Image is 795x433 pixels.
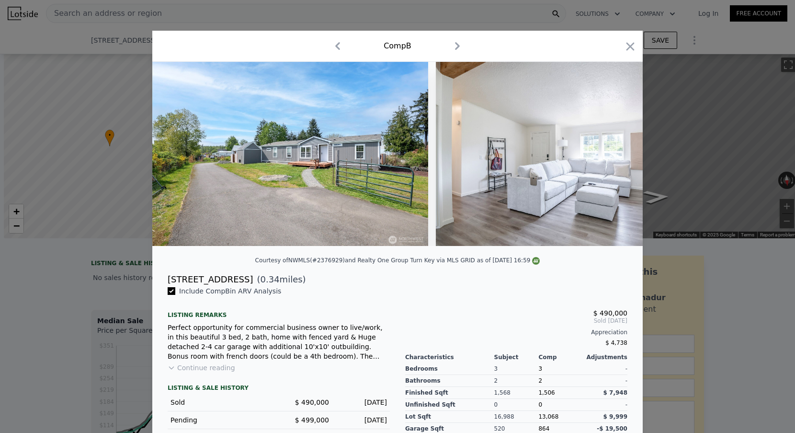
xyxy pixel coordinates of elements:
[593,309,627,317] span: $ 490,000
[583,363,627,375] div: -
[494,411,539,423] div: 16,988
[603,389,627,396] span: $ 7,948
[436,62,712,246] img: Property Img
[405,399,494,411] div: Unfinished Sqft
[295,416,329,424] span: $ 499,000
[405,387,494,399] div: Finished Sqft
[494,387,539,399] div: 1,568
[253,273,306,286] span: ( miles)
[494,375,539,387] div: 2
[168,273,253,286] div: [STREET_ADDRESS]
[405,317,627,325] span: Sold [DATE]
[583,375,627,387] div: -
[538,413,558,420] span: 13,068
[494,363,539,375] div: 3
[168,384,390,394] div: LISTING & SALE HISTORY
[384,40,411,52] div: Comp B
[494,353,539,361] div: Subject
[538,389,555,396] span: 1,506
[494,399,539,411] div: 0
[405,411,494,423] div: Lot Sqft
[168,304,390,319] div: Listing remarks
[538,375,583,387] div: 2
[538,365,542,372] span: 3
[603,413,627,420] span: $ 9,999
[405,363,494,375] div: Bedrooms
[337,398,387,407] div: [DATE]
[405,353,494,361] div: Characteristics
[295,398,329,406] span: $ 490,000
[405,375,494,387] div: Bathrooms
[538,353,583,361] div: Comp
[532,257,540,265] img: NWMLS Logo
[597,425,627,432] span: -$ 19,500
[168,323,390,361] div: Perfect opportunity for commercial business owner to live/work, in this beautiful 3 bed, 2 bath, ...
[538,401,542,408] span: 0
[168,363,235,373] button: Continue reading
[152,62,428,246] img: Property Img
[605,339,627,346] span: $ 4,738
[405,328,627,336] div: Appreciation
[337,415,387,425] div: [DATE]
[175,287,285,295] span: Include Comp B in ARV Analysis
[255,257,540,264] div: Courtesy of NWMLS (#2376929) and Realty One Group Turn Key via MLS GRID as of [DATE] 16:59
[538,425,549,432] span: 864
[170,415,271,425] div: Pending
[583,399,627,411] div: -
[170,398,271,407] div: Sold
[583,353,627,361] div: Adjustments
[261,274,280,284] span: 0.34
